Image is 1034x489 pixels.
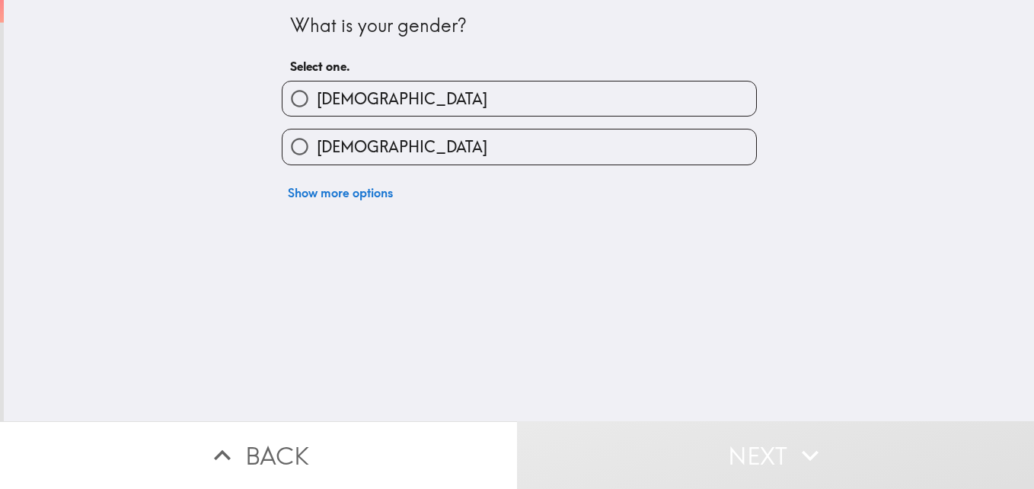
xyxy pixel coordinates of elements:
[290,13,748,39] div: What is your gender?
[517,421,1034,489] button: Next
[317,88,487,110] span: [DEMOGRAPHIC_DATA]
[282,81,756,116] button: [DEMOGRAPHIC_DATA]
[282,129,756,164] button: [DEMOGRAPHIC_DATA]
[282,177,399,208] button: Show more options
[290,58,748,75] h6: Select one.
[317,136,487,158] span: [DEMOGRAPHIC_DATA]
